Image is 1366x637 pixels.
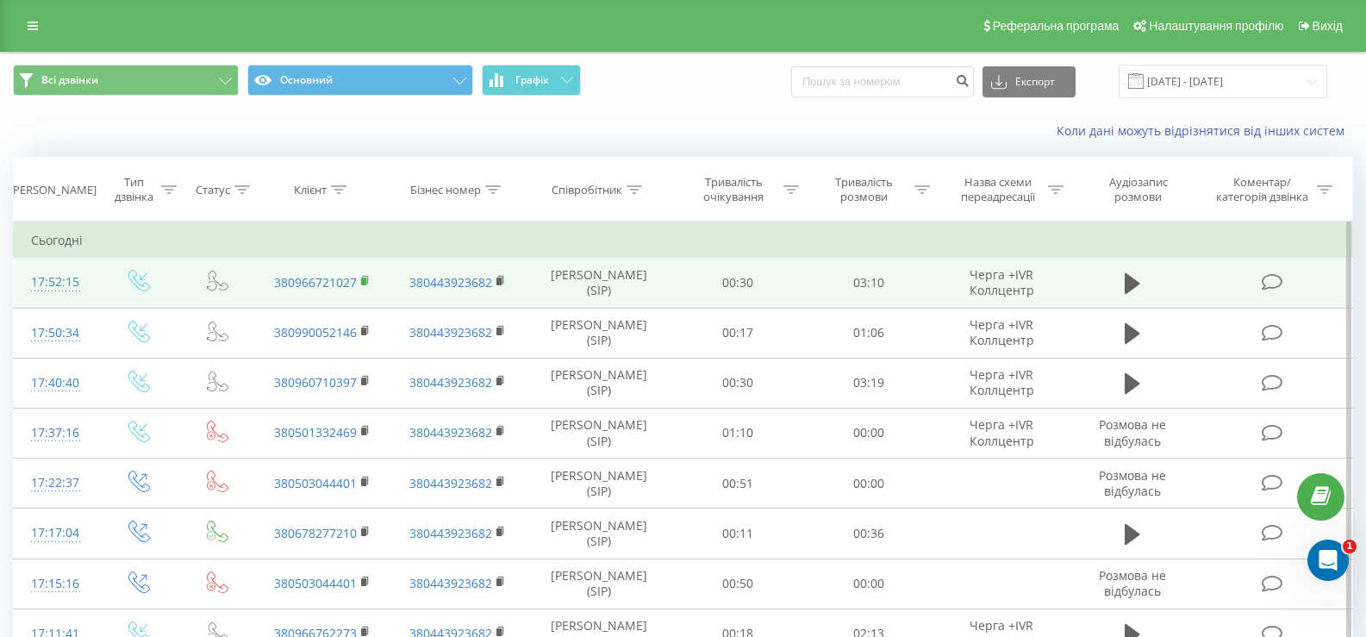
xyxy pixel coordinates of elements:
[31,416,80,450] div: 17:37:16
[526,308,672,358] td: [PERSON_NAME] (SIP)
[31,567,80,601] div: 17:15:16
[31,316,80,350] div: 17:50:34
[819,175,910,204] div: Тривалість розмови
[933,258,1070,308] td: Черга +IVR Коллцентр
[526,509,672,559] td: [PERSON_NAME] (SIP)
[672,559,803,609] td: 00:50
[41,73,98,87] span: Всі дзвінки
[409,475,492,491] a: 380443923682
[803,358,934,408] td: 03:19
[993,19,1120,33] span: Реферальна програма
[803,408,934,458] td: 00:00
[409,424,492,440] a: 380443923682
[933,358,1070,408] td: Черга +IVR Коллцентр
[274,575,357,591] a: 380503044401
[274,525,357,541] a: 380678277210
[1099,467,1166,499] span: Розмова не відбулась
[526,358,672,408] td: [PERSON_NAME] (SIP)
[803,459,934,509] td: 00:00
[31,466,80,500] div: 17:22:37
[526,459,672,509] td: [PERSON_NAME] (SIP)
[112,175,156,204] div: Тип дзвінка
[1343,540,1357,553] span: 1
[31,265,80,299] div: 17:52:15
[951,175,1044,204] div: Назва схеми переадресації
[933,408,1070,458] td: Черга +IVR Коллцентр
[1149,19,1283,33] span: Налаштування профілю
[552,183,622,197] div: Співробітник
[274,424,357,440] a: 380501332469
[196,183,230,197] div: Статус
[31,516,80,550] div: 17:17:04
[526,559,672,609] td: [PERSON_NAME] (SIP)
[31,366,80,400] div: 17:40:40
[410,183,481,197] div: Бізнес номер
[791,66,974,97] input: Пошук за номером
[672,408,803,458] td: 01:10
[1057,122,1353,139] a: Коли дані можуть відрізнятися вiд інших систем
[526,258,672,308] td: [PERSON_NAME] (SIP)
[294,183,327,197] div: Клієнт
[274,374,357,390] a: 380960710397
[409,274,492,290] a: 380443923682
[672,258,803,308] td: 00:30
[9,183,97,197] div: [PERSON_NAME]
[803,509,934,559] td: 00:36
[13,65,239,96] button: Всі дзвінки
[1099,416,1166,448] span: Розмова не відбулась
[672,308,803,358] td: 00:17
[274,475,357,491] a: 380503044401
[526,408,672,458] td: [PERSON_NAME] (SIP)
[274,324,357,340] a: 380990052146
[14,223,1353,258] td: Сьогодні
[672,459,803,509] td: 00:51
[1313,19,1343,33] span: Вихід
[803,308,934,358] td: 01:06
[688,175,779,204] div: Тривалість очікування
[803,258,934,308] td: 03:10
[1307,540,1349,581] iframe: Intercom live chat
[1212,175,1313,204] div: Коментар/категорія дзвінка
[409,324,492,340] a: 380443923682
[409,525,492,541] a: 380443923682
[803,559,934,609] td: 00:00
[672,509,803,559] td: 00:11
[672,358,803,408] td: 00:30
[515,74,549,86] span: Графік
[247,65,473,96] button: Основний
[982,66,1076,97] button: Експорт
[1099,567,1166,599] span: Розмова не відбулась
[274,274,357,290] a: 380966721027
[409,575,492,591] a: 380443923682
[933,308,1070,358] td: Черга +IVR Коллцентр
[1085,175,1191,204] div: Аудіозапис розмови
[482,65,581,96] button: Графік
[409,374,492,390] a: 380443923682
